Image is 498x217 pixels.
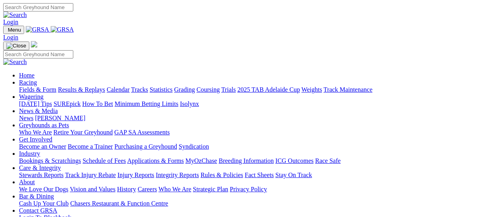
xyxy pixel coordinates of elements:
[19,143,66,150] a: Become an Owner
[174,86,195,93] a: Grading
[19,157,81,164] a: Bookings & Scratchings
[324,86,372,93] a: Track Maintenance
[19,186,495,193] div: About
[53,100,80,107] a: SUREpick
[19,143,495,150] div: Get Involved
[114,100,178,107] a: Minimum Betting Limits
[26,26,49,33] img: GRSA
[127,157,184,164] a: Applications & Forms
[3,26,24,34] button: Toggle navigation
[180,100,199,107] a: Isolynx
[19,122,69,128] a: Greyhounds as Pets
[58,86,105,93] a: Results & Replays
[19,207,57,214] a: Contact GRSA
[19,200,69,207] a: Cash Up Your Club
[114,129,170,136] a: GAP SA Assessments
[19,164,61,171] a: Care & Integrity
[221,86,236,93] a: Trials
[70,186,115,192] a: Vision and Values
[245,172,274,178] a: Fact Sheets
[117,172,154,178] a: Injury Reports
[219,157,274,164] a: Breeding Information
[150,86,173,93] a: Statistics
[19,86,56,93] a: Fields & Form
[19,193,54,200] a: Bar & Dining
[3,11,27,19] img: Search
[19,129,495,136] div: Greyhounds as Pets
[19,79,37,86] a: Racing
[19,108,58,114] a: News & Media
[19,93,44,100] a: Wagering
[117,186,136,192] a: History
[156,172,199,178] a: Integrity Reports
[237,86,300,93] a: 2025 TAB Adelaide Cup
[82,100,113,107] a: How To Bet
[301,86,322,93] a: Weights
[19,100,495,108] div: Wagering
[82,157,126,164] a: Schedule of Fees
[51,26,74,33] img: GRSA
[3,3,73,11] input: Search
[19,200,495,207] div: Bar & Dining
[70,200,168,207] a: Chasers Restaurant & Function Centre
[19,115,33,121] a: News
[19,100,52,107] a: [DATE] Tips
[19,179,35,185] a: About
[31,41,37,47] img: logo-grsa-white.png
[19,72,34,79] a: Home
[53,129,113,136] a: Retire Your Greyhound
[19,136,52,143] a: Get Involved
[275,172,312,178] a: Stay On Track
[315,157,340,164] a: Race Safe
[179,143,209,150] a: Syndication
[8,27,21,33] span: Menu
[19,86,495,93] div: Racing
[19,115,495,122] div: News & Media
[158,186,191,192] a: Who We Are
[65,172,116,178] a: Track Injury Rebate
[3,19,18,25] a: Login
[68,143,113,150] a: Become a Trainer
[137,186,157,192] a: Careers
[19,172,63,178] a: Stewards Reports
[185,157,217,164] a: MyOzChase
[3,50,73,58] input: Search
[114,143,177,150] a: Purchasing a Greyhound
[35,115,85,121] a: [PERSON_NAME]
[6,43,26,49] img: Close
[19,129,52,136] a: Who We Are
[3,58,27,66] img: Search
[200,172,243,178] a: Rules & Policies
[19,172,495,179] div: Care & Integrity
[19,157,495,164] div: Industry
[131,86,148,93] a: Tracks
[193,186,228,192] a: Strategic Plan
[19,150,40,157] a: Industry
[107,86,130,93] a: Calendar
[230,186,267,192] a: Privacy Policy
[275,157,313,164] a: ICG Outcomes
[19,186,68,192] a: We Love Our Dogs
[197,86,220,93] a: Coursing
[3,34,18,41] a: Login
[3,42,29,50] button: Toggle navigation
